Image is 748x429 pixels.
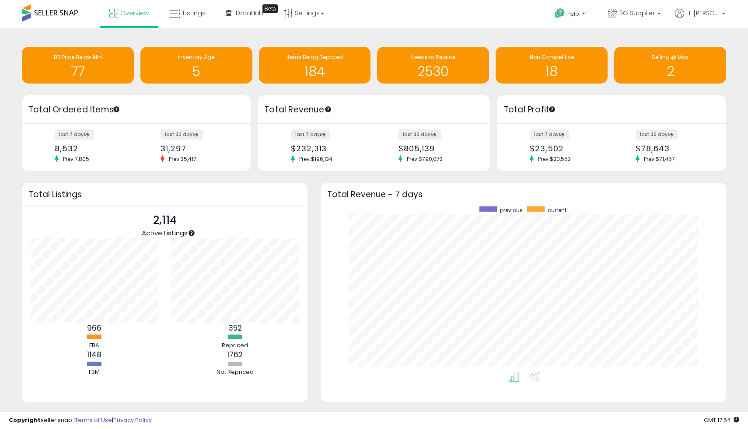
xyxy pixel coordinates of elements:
[183,9,206,17] span: Listings
[28,104,245,116] h3: Total Ordered Items
[259,47,371,84] a: Items Being Repriced 184
[228,323,242,333] b: 352
[675,9,725,28] a: Hi [PERSON_NAME]
[120,9,149,17] span: Overview
[287,53,343,61] span: Items Being Repriced
[161,129,203,140] label: last 30 days
[75,416,112,424] a: Terms of Use
[398,144,475,153] div: $805,139
[636,144,711,153] div: $78,643
[161,144,236,153] div: 31,297
[209,368,261,377] div: Not Repriced
[503,104,720,116] h3: Total Profit
[554,8,565,19] i: Get Help
[236,9,263,17] span: DataHub
[87,323,101,333] b: 966
[530,53,574,61] span: Non Competitive
[377,47,489,84] a: Needs to Reprice 2530
[500,206,523,214] span: previous
[55,144,130,153] div: 8,532
[145,64,248,79] h1: 5
[500,64,603,79] h1: 18
[22,47,134,84] a: BB Price Below Min 77
[164,155,201,163] span: Prev: 35,417
[113,416,152,424] a: Privacy Policy
[142,228,188,237] span: Active Listings
[87,349,101,360] b: 1148
[9,416,152,425] div: seller snap | |
[28,191,301,198] h3: Total Listings
[534,155,575,163] span: Prev: $20,552
[327,191,720,198] h3: Total Revenue - 7 days
[209,342,261,350] div: Repriced
[26,64,129,79] h1: 77
[640,155,679,163] span: Prev: $71,457
[55,129,94,140] label: last 7 days
[140,47,252,84] a: Inventory Age 5
[619,64,722,79] h1: 2
[530,129,569,140] label: last 7 days
[567,10,579,17] span: Help
[188,229,196,237] div: Tooltip anchor
[59,155,94,163] span: Prev: 7,805
[9,416,41,424] strong: Copyright
[530,144,605,153] div: $23,502
[142,212,188,229] p: 2,114
[496,47,608,84] a: Non Competitive 18
[263,64,367,79] h1: 184
[291,129,330,140] label: last 7 days
[686,9,719,17] span: Hi [PERSON_NAME]
[324,105,332,113] div: Tooltip anchor
[619,9,655,17] span: 3G Supplier
[381,64,485,79] h1: 2530
[548,206,566,214] span: current
[652,53,689,61] span: Selling @ Max
[411,53,455,61] span: Needs to Reprice
[548,1,594,28] a: Help
[636,129,678,140] label: last 30 days
[262,4,278,13] div: Tooltip anchor
[227,349,243,360] b: 1762
[178,53,214,61] span: Inventory Age
[402,155,447,163] span: Prev: $790,073
[295,155,337,163] span: Prev: $196,134
[264,104,484,116] h3: Total Revenue
[54,53,102,61] span: BB Price Below Min
[704,416,739,424] span: 2025-10-12 17:54 GMT
[112,105,120,113] div: Tooltip anchor
[548,105,556,113] div: Tooltip anchor
[614,47,726,84] a: Selling @ Max 2
[68,368,121,377] div: FBM
[291,144,367,153] div: $232,313
[68,342,121,350] div: FBA
[398,129,441,140] label: last 30 days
